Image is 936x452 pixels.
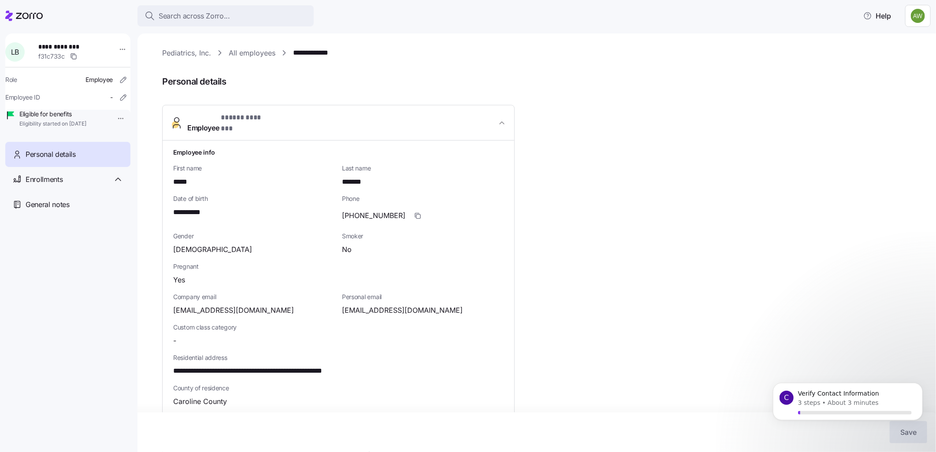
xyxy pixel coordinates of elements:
span: Date of birth [173,194,335,203]
span: Last name [342,164,504,173]
span: Search across Zorro... [159,11,230,22]
span: First name [173,164,335,173]
span: [EMAIL_ADDRESS][DOMAIN_NAME] [173,305,294,316]
span: Pregnant [173,262,504,271]
span: - [110,93,113,102]
span: Enrollments [26,174,63,185]
span: Employee [187,112,270,133]
span: Employee ID [5,93,40,102]
button: Help [856,7,898,25]
span: Custom class category [173,323,335,332]
span: County of residence [173,384,504,393]
span: [PHONE_NUMBER] [342,210,405,221]
span: Residential address [173,353,504,362]
span: Caroline County [173,396,227,407]
button: Search across Zorro... [137,5,314,26]
img: 187a7125535df60c6aafd4bbd4ff0edb [911,9,925,23]
span: Personal email [342,293,504,301]
h1: Employee info [173,148,504,157]
span: No [342,244,352,255]
span: [EMAIL_ADDRESS][DOMAIN_NAME] [342,305,463,316]
span: Employee [85,75,113,84]
span: Personal details [162,74,924,89]
span: Role [5,75,17,84]
span: Personal details [26,149,76,160]
a: All employees [229,48,275,59]
span: Gender [173,232,335,241]
span: Eligible for benefits [19,110,86,119]
span: Help [863,11,891,21]
span: L B [11,48,19,56]
span: Phone [342,194,504,203]
span: General notes [26,199,70,210]
span: Eligibility started on [DATE] [19,120,86,128]
span: [DEMOGRAPHIC_DATA] [173,244,252,255]
iframe: Intercom notifications message [760,373,936,448]
span: Smoker [342,232,504,241]
span: - [173,335,176,346]
span: Company email [173,293,335,301]
span: f31c733c [38,52,65,61]
span: Yes [173,274,185,285]
a: Pediatrics, Inc. [162,48,211,59]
